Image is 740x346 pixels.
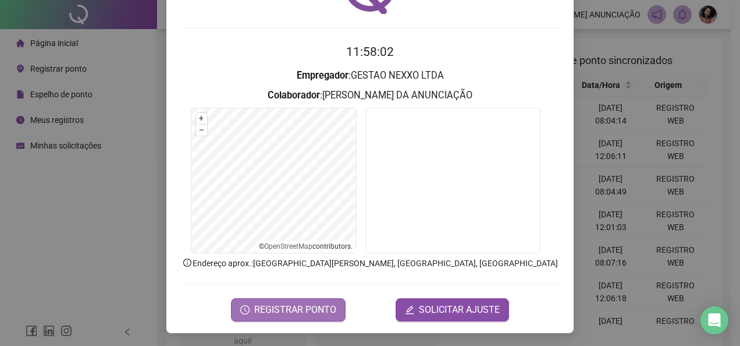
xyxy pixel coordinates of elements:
time: 11:58:02 [346,45,394,59]
button: – [196,125,207,136]
span: REGISTRAR PONTO [254,303,336,317]
p: Endereço aprox. : [GEOGRAPHIC_DATA][PERSON_NAME], [GEOGRAPHIC_DATA], [GEOGRAPHIC_DATA] [180,257,560,270]
li: © contributors. [259,242,353,250]
h3: : [PERSON_NAME] DA ANUNCIAÇÃO [180,88,560,103]
span: clock-circle [240,305,250,315]
button: editSOLICITAR AJUSTE [396,298,509,322]
div: Open Intercom Messenger [700,306,728,334]
strong: Empregador [297,70,348,81]
span: SOLICITAR AJUSTE [419,303,500,317]
span: info-circle [182,257,193,268]
span: edit [405,305,414,315]
h3: : GESTAO NEXXO LTDA [180,68,560,83]
a: OpenStreetMap [264,242,312,250]
strong: Colaborador [268,90,320,101]
button: REGISTRAR PONTO [231,298,346,322]
button: + [196,113,207,124]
